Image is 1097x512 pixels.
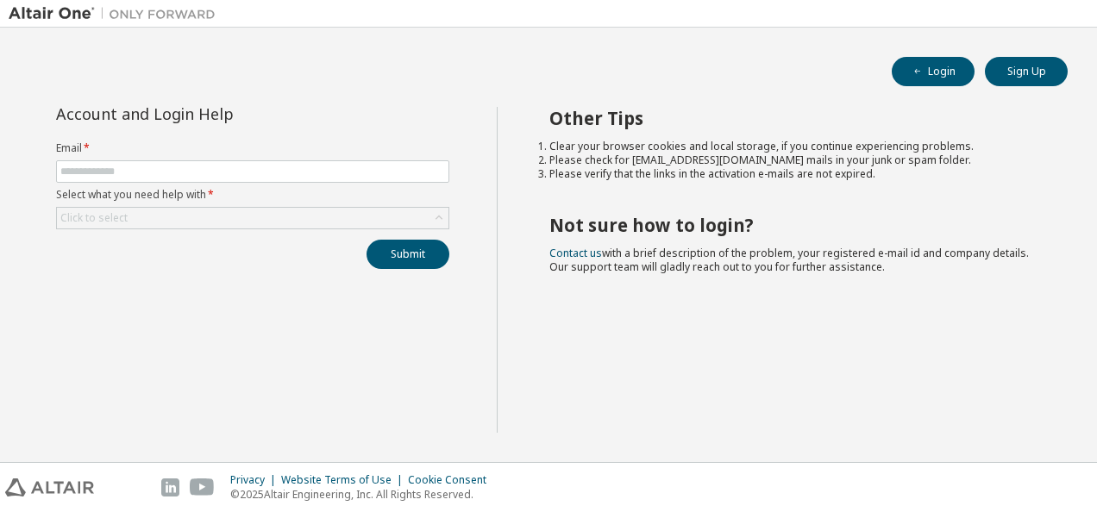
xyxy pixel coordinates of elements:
li: Please verify that the links in the activation e-mails are not expired. [549,167,1037,181]
label: Email [56,141,449,155]
div: Account and Login Help [56,107,371,121]
h2: Not sure how to login? [549,214,1037,236]
button: Submit [367,240,449,269]
li: Please check for [EMAIL_ADDRESS][DOMAIN_NAME] mails in your junk or spam folder. [549,153,1037,167]
li: Clear your browser cookies and local storage, if you continue experiencing problems. [549,140,1037,153]
button: Login [892,57,975,86]
div: Click to select [60,211,128,225]
div: Website Terms of Use [281,473,408,487]
p: © 2025 Altair Engineering, Inc. All Rights Reserved. [230,487,497,502]
span: with a brief description of the problem, your registered e-mail id and company details. Our suppo... [549,246,1029,274]
img: youtube.svg [190,478,215,496]
h2: Other Tips [549,107,1037,129]
div: Cookie Consent [408,473,497,487]
button: Sign Up [985,57,1068,86]
img: Altair One [9,5,224,22]
img: linkedin.svg [161,478,179,496]
label: Select what you need help with [56,188,449,202]
div: Privacy [230,473,281,487]
a: Contact us [549,246,602,260]
div: Click to select [57,208,448,228]
img: altair_logo.svg [5,478,94,496]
